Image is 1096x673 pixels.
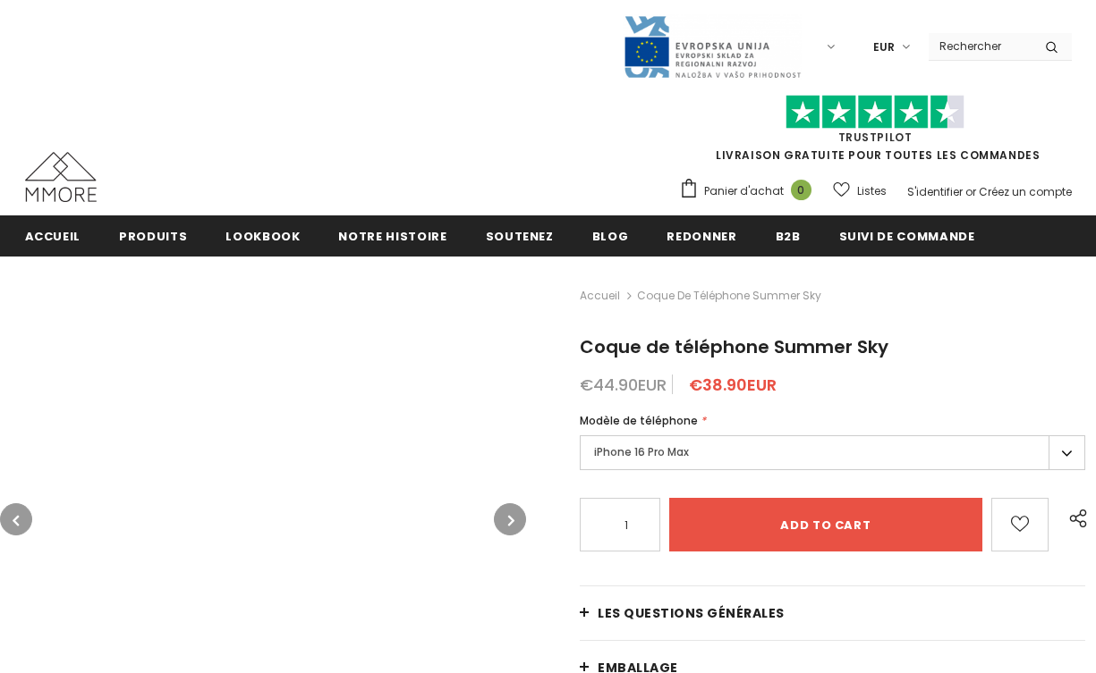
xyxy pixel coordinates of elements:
span: 0 [791,180,811,200]
a: Notre histoire [338,215,446,256]
img: Javni Razpis [623,14,802,80]
span: Suivi de commande [839,228,975,245]
span: Listes [857,182,887,200]
a: S'identifier [907,184,963,199]
a: Lookbook [225,215,300,256]
a: Blog [592,215,629,256]
span: LIVRAISON GRATUITE POUR TOUTES LES COMMANDES [679,103,1072,163]
label: iPhone 16 Pro Max [580,435,1085,470]
span: €38.90EUR [689,374,777,396]
span: Coque de téléphone Summer Sky [580,334,888,359]
span: Lookbook [225,228,300,245]
span: B2B [776,228,801,245]
a: TrustPilot [838,130,913,145]
span: Notre histoire [338,228,446,245]
input: Add to cart [669,498,982,551]
span: Coque de téléphone Summer Sky [637,285,821,307]
a: Redonner [667,215,736,256]
span: Redonner [667,228,736,245]
a: Listes [833,175,887,206]
a: Créez un compte [979,184,1072,199]
span: EUR [873,38,895,56]
span: €44.90EUR [580,374,667,396]
a: Accueil [580,285,620,307]
span: Panier d'achat [704,182,784,200]
a: Accueil [25,215,81,256]
a: Suivi de commande [839,215,975,256]
span: or [965,184,976,199]
span: Produits [119,228,187,245]
a: B2B [776,215,801,256]
span: Accueil [25,228,81,245]
span: Blog [592,228,629,245]
img: Cas MMORE [25,152,97,202]
span: soutenez [486,228,554,245]
a: Javni Razpis [623,38,802,54]
img: Faites confiance aux étoiles pilotes [786,95,964,130]
input: Search Site [929,33,1032,59]
span: Les questions générales [598,604,785,622]
a: Les questions générales [580,586,1085,640]
a: Produits [119,215,187,256]
a: Panier d'achat 0 [679,178,820,205]
a: soutenez [486,215,554,256]
span: Modèle de téléphone [580,413,698,428]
